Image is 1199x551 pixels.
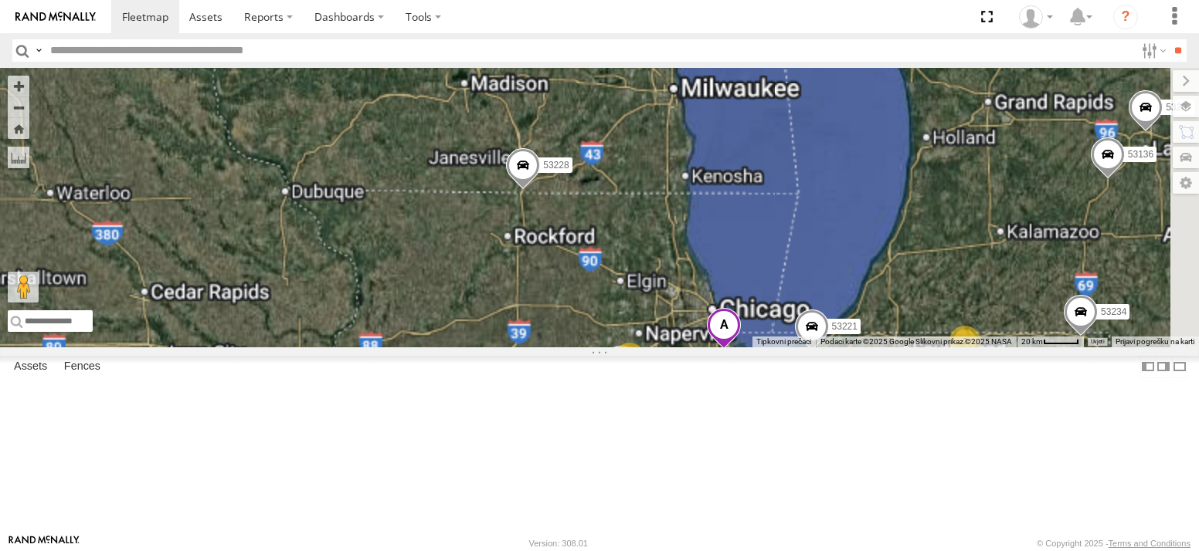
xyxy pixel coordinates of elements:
[1037,539,1191,548] div: © Copyright 2025 -
[832,322,858,333] span: 53221
[1166,102,1191,113] span: 53207
[8,76,29,96] button: Zoom in
[56,356,108,377] label: Fences
[8,272,39,303] button: Povucite Pegmana na kartu da biste otvorili Street View
[820,337,1012,346] span: Podaci karte ©2025 Google Slikovni prikaz ©2025 NASA
[8,536,80,551] a: Visit our Website
[949,326,980,357] div: 2
[8,118,29,139] button: Zoom Home
[15,12,96,22] img: rand-logo.svg
[1109,539,1191,548] a: Terms and Conditions
[614,343,645,374] div: 2
[1136,39,1169,62] label: Search Filter Options
[1116,337,1194,346] a: Prijavi pogrešku na karti
[756,336,811,347] button: Tipkovni prečaci
[32,39,45,62] label: Search Query
[1113,5,1138,29] i: ?
[6,356,55,377] label: Assets
[1140,356,1156,378] label: Dock Summary Table to the Left
[1128,150,1153,161] span: 53136
[1101,306,1126,317] span: 53234
[1172,356,1187,378] label: Hide Summary Table
[1014,5,1058,29] div: Miky Transport
[1156,356,1171,378] label: Dock Summary Table to the Right
[8,147,29,168] label: Measure
[1017,336,1084,347] button: Mjerilo karte: 20 km naprema 43 piksela
[1021,337,1043,346] span: 20 km
[8,96,29,118] button: Zoom out
[529,539,588,548] div: Version: 308.01
[1173,172,1199,194] label: Map Settings
[1091,339,1104,345] a: Uvjeti (otvara se u novoj kartici)
[543,160,569,171] span: 53228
